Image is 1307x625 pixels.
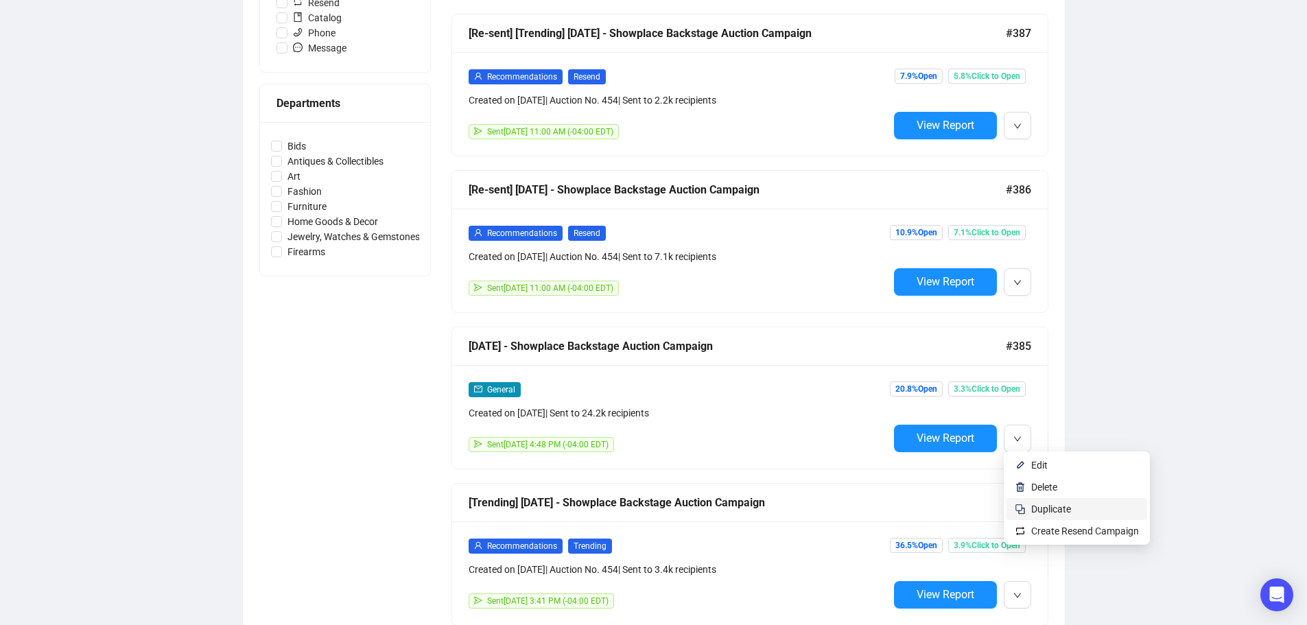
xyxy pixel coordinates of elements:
span: down [1013,122,1022,130]
span: Firearms [282,244,331,259]
button: View Report [894,581,997,609]
span: #385 [1006,338,1031,355]
span: user [474,72,482,80]
span: Fashion [282,184,327,199]
div: Open Intercom Messenger [1260,578,1293,611]
span: Resend [568,69,606,84]
span: View Report [917,119,974,132]
span: 3.9% Click to Open [948,538,1026,553]
button: View Report [894,112,997,139]
a: [Re-sent] [Trending] [DATE] - Showplace Backstage Auction Campaign#387userRecommendationsResendCr... [451,14,1048,156]
span: Furniture [282,199,332,214]
span: user [474,228,482,237]
span: Jewelry, Watches & Gemstones [282,229,425,244]
span: 5.8% Click to Open [948,69,1026,84]
button: View Report [894,425,997,452]
span: Edit [1031,460,1048,471]
span: phone [293,27,303,37]
span: View Report [917,588,974,601]
div: [DATE] - Showplace Backstage Auction Campaign [469,338,1006,355]
span: Recommendations [487,541,557,551]
span: Trending [568,539,612,554]
span: Delete [1031,482,1057,493]
span: Recommendations [487,72,557,82]
div: Created on [DATE] | Auction No. 454 | Sent to 7.1k recipients [469,249,888,264]
span: 3.3% Click to Open [948,381,1026,397]
span: 10.9% Open [890,225,943,240]
img: svg+xml;base64,PHN2ZyB4bWxucz0iaHR0cDovL3d3dy53My5vcmcvMjAwMC9zdmciIHhtbG5zOnhsaW5rPSJodHRwOi8vd3... [1015,460,1026,471]
span: message [293,43,303,52]
div: Departments [276,95,414,112]
span: Message [287,40,352,56]
span: 7.1% Click to Open [948,225,1026,240]
span: 36.5% Open [890,538,943,553]
span: General [487,385,515,394]
a: [DATE] - Showplace Backstage Auction Campaign#385mailGeneralCreated on [DATE]| Sent to 24.2k reci... [451,327,1048,469]
img: retweet.svg [1015,526,1026,536]
span: #386 [1006,181,1031,198]
span: View Report [917,275,974,288]
span: #387 [1006,25,1031,42]
div: [Trending] [DATE] - Showplace Backstage Auction Campaign [469,494,1006,511]
span: Recommendations [487,228,557,238]
span: book [293,12,303,22]
button: View Report [894,268,997,296]
span: Create Resend Campaign [1031,526,1139,536]
div: [Re-sent] [DATE] - Showplace Backstage Auction Campaign [469,181,1006,198]
span: user [474,541,482,550]
span: Resend [568,226,606,241]
span: Sent [DATE] 4:48 PM (-04:00 EDT) [487,440,609,449]
span: Sent [DATE] 3:41 PM (-04:00 EDT) [487,596,609,606]
span: Phone [287,25,341,40]
span: Catalog [287,10,347,25]
span: Duplicate [1031,504,1071,515]
span: 20.8% Open [890,381,943,397]
a: [Re-sent] [DATE] - Showplace Backstage Auction Campaign#386userRecommendationsResendCreated on [D... [451,170,1048,313]
div: Created on [DATE] | Sent to 24.2k recipients [469,405,888,421]
span: send [474,127,482,135]
span: Sent [DATE] 11:00 AM (-04:00 EDT) [487,283,613,293]
img: svg+xml;base64,PHN2ZyB4bWxucz0iaHR0cDovL3d3dy53My5vcmcvMjAwMC9zdmciIHdpZHRoPSIyNCIgaGVpZ2h0PSIyNC... [1015,504,1026,515]
span: down [1013,591,1022,600]
img: svg+xml;base64,PHN2ZyB4bWxucz0iaHR0cDovL3d3dy53My5vcmcvMjAwMC9zdmciIHhtbG5zOnhsaW5rPSJodHRwOi8vd3... [1015,482,1026,493]
div: Created on [DATE] | Auction No. 454 | Sent to 2.2k recipients [469,93,888,108]
span: Home Goods & Decor [282,214,384,229]
span: down [1013,279,1022,287]
span: View Report [917,432,974,445]
span: Sent [DATE] 11:00 AM (-04:00 EDT) [487,127,613,137]
span: send [474,283,482,292]
div: [Re-sent] [Trending] [DATE] - Showplace Backstage Auction Campaign [469,25,1006,42]
div: Created on [DATE] | Auction No. 454 | Sent to 3.4k recipients [469,562,888,577]
span: mail [474,385,482,393]
span: send [474,440,482,448]
span: 7.9% Open [895,69,943,84]
span: Antiques & Collectibles [282,154,389,169]
span: down [1013,435,1022,443]
span: Art [282,169,306,184]
span: Bids [282,139,311,154]
span: send [474,596,482,604]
